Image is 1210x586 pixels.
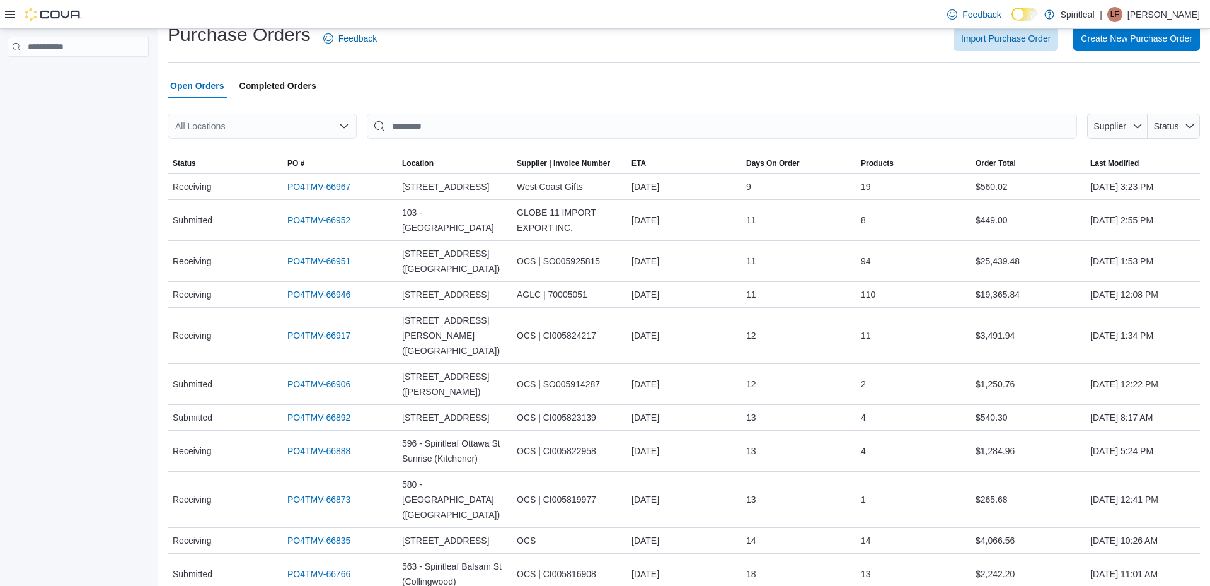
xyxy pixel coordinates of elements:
span: Days On Order [746,158,800,168]
a: PO4TMV-66766 [287,566,350,582]
div: [DATE] [626,372,741,397]
h1: Purchase Orders [168,22,311,47]
div: West Coast Gifts [512,174,626,199]
a: PO4TMV-66952 [287,213,350,228]
div: $1,250.76 [971,372,1085,397]
span: Completed Orders [239,73,316,98]
a: PO4TMV-66917 [287,328,350,343]
div: $540.30 [971,405,1085,430]
span: 14 [746,533,756,548]
span: Receiving [173,328,211,343]
div: [DATE] [626,528,741,553]
span: LF [1110,7,1119,22]
button: Status [1148,114,1200,139]
div: [DATE] [626,282,741,307]
div: $265.68 [971,487,1085,512]
div: [DATE] 1:34 PM [1085,323,1200,348]
span: 14 [861,533,871,548]
input: Dark Mode [1011,8,1038,21]
div: [DATE] 1:53 PM [1085,249,1200,274]
span: Receiving [173,443,211,459]
p: Spiritleaf [1061,7,1095,22]
nav: Complex example [8,59,149,90]
div: OCS | SO005925815 [512,249,626,274]
div: OCS | SO005914287 [512,372,626,397]
span: Receiving [173,254,211,269]
span: Receiving [173,287,211,302]
span: 8 [861,213,866,228]
span: 11 [746,254,756,269]
a: PO4TMV-66906 [287,377,350,392]
span: [STREET_ADDRESS] [402,287,489,302]
button: Supplier [1087,114,1148,139]
div: AGLC | 70005051 [512,282,626,307]
span: 596 - Spiritleaf Ottawa St Sunrise (Kitchener) [402,436,507,466]
span: 13 [861,566,871,582]
span: Open Orders [170,73,224,98]
span: Submitted [173,566,212,582]
div: [DATE] [626,249,741,274]
span: 4 [861,443,866,459]
span: 12 [746,377,756,392]
span: 4 [861,410,866,425]
span: Submitted [173,213,212,228]
span: ETA [631,158,646,168]
span: Receiving [173,179,211,194]
span: PO # [287,158,304,168]
div: $19,365.84 [971,282,1085,307]
div: Leanne F [1107,7,1122,22]
div: [DATE] 12:41 PM [1085,487,1200,512]
p: [PERSON_NAME] [1127,7,1200,22]
span: 13 [746,492,756,507]
span: Order Total [976,158,1016,168]
div: [DATE] [626,405,741,430]
span: 12 [746,328,756,343]
div: [DATE] 2:55 PM [1085,208,1200,233]
span: Supplier [1094,121,1126,131]
span: [STREET_ADDRESS] [402,410,489,425]
span: Receiving [173,492,211,507]
button: ETA [626,153,741,173]
button: Last Modified [1085,153,1200,173]
div: $449.00 [971,208,1085,233]
div: GLOBE 11 IMPORT EXPORT INC. [512,200,626,240]
a: PO4TMV-66835 [287,533,350,548]
button: PO # [282,153,397,173]
a: PO4TMV-66888 [287,443,350,459]
span: [STREET_ADDRESS][PERSON_NAME] ([GEOGRAPHIC_DATA]) [402,313,507,358]
span: Status [173,158,196,168]
div: Location [402,158,434,168]
span: 13 [746,443,756,459]
img: Cova [25,8,82,21]
span: Feedback [962,8,1001,21]
span: Create New Purchase Order [1081,32,1192,45]
span: [STREET_ADDRESS] [402,533,489,548]
div: OCS | CI005824217 [512,323,626,348]
span: 94 [861,254,871,269]
div: [DATE] [626,487,741,512]
button: Open list of options [339,121,349,131]
span: [STREET_ADDRESS] [402,179,489,194]
span: Supplier | Invoice Number [517,158,610,168]
div: OCS | CI005822958 [512,438,626,464]
span: Receiving [173,533,211,548]
a: PO4TMV-66892 [287,410,350,425]
input: This is a search bar. After typing your query, hit enter to filter the results lower in the page. [367,114,1077,139]
button: Import Purchase Order [954,26,1058,51]
a: Feedback [318,26,382,51]
div: $1,284.96 [971,438,1085,464]
a: PO4TMV-66951 [287,254,350,269]
span: Feedback [338,32,377,45]
a: PO4TMV-66967 [287,179,350,194]
button: Create New Purchase Order [1073,26,1200,51]
span: [STREET_ADDRESS] ([GEOGRAPHIC_DATA]) [402,246,507,276]
div: [DATE] [626,323,741,348]
span: 9 [746,179,751,194]
div: [DATE] 12:22 PM [1085,372,1200,397]
span: 580 - [GEOGRAPHIC_DATA] ([GEOGRAPHIC_DATA]) [402,477,507,522]
button: Location [397,153,512,173]
span: Status [1154,121,1179,131]
span: 110 [861,287,875,302]
button: Status [168,153,282,173]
